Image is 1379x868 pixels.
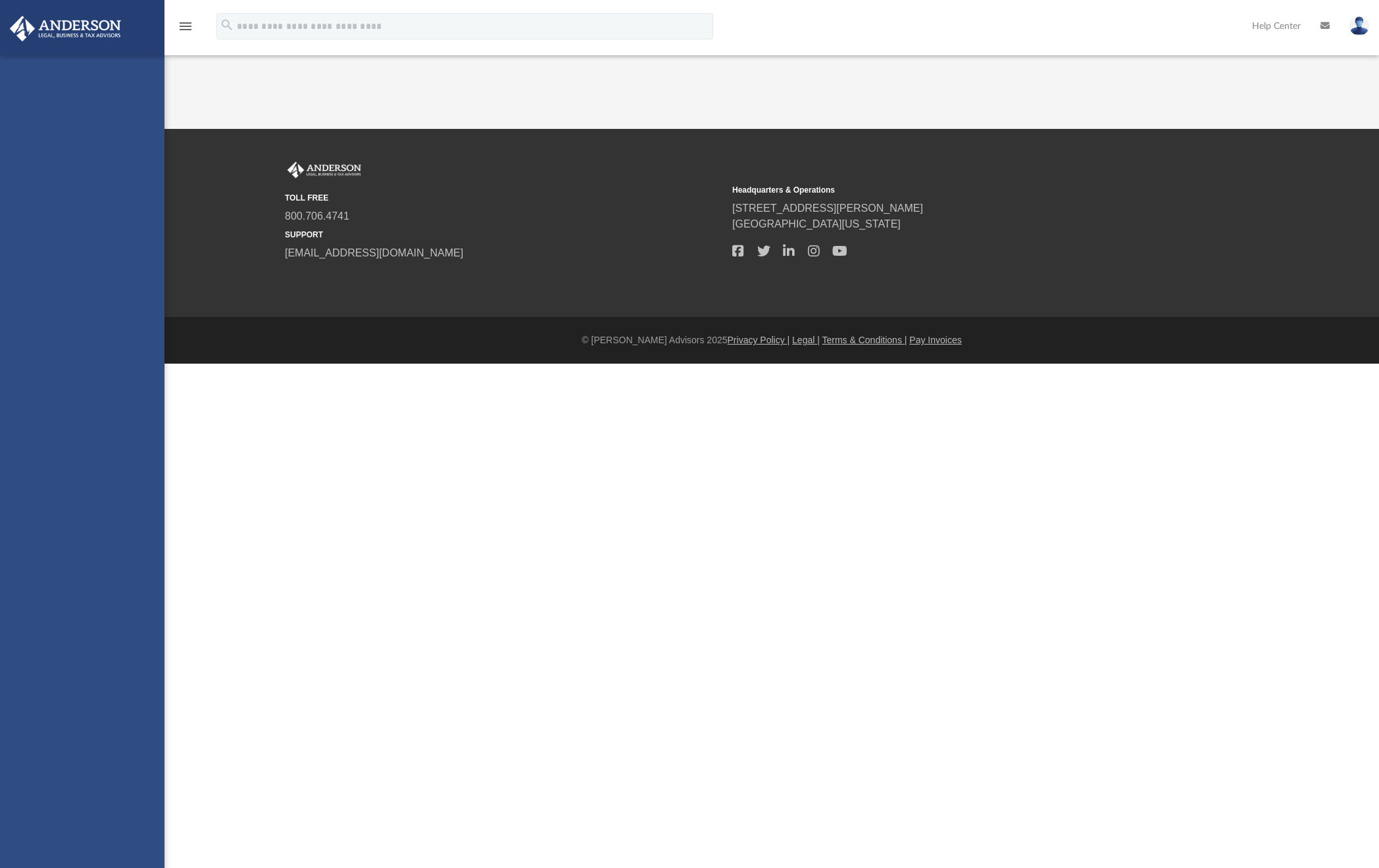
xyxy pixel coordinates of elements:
[732,184,1170,196] small: Headquarters & Operations
[285,162,364,179] img: Anderson Advisors Platinum Portal
[732,218,901,229] a: [GEOGRAPHIC_DATA][US_STATE]
[909,335,961,345] a: Pay Invoices
[285,229,723,241] small: SUPPORT
[728,335,790,345] a: Privacy Policy |
[792,335,820,345] a: Legal |
[822,335,907,345] a: Terms & Conditions |
[164,333,1379,347] div: © [PERSON_NAME] Advisors 2025
[1349,16,1369,36] img: User Pic
[6,16,125,41] img: Anderson Advisors Platinum Portal
[732,203,923,214] a: [STREET_ADDRESS][PERSON_NAME]
[220,18,234,32] i: search
[285,247,463,258] a: [EMAIL_ADDRESS][DOMAIN_NAME]
[178,25,193,34] a: menu
[285,210,349,222] a: 800.706.4741
[285,192,723,204] small: TOLL FREE
[178,18,193,34] i: menu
